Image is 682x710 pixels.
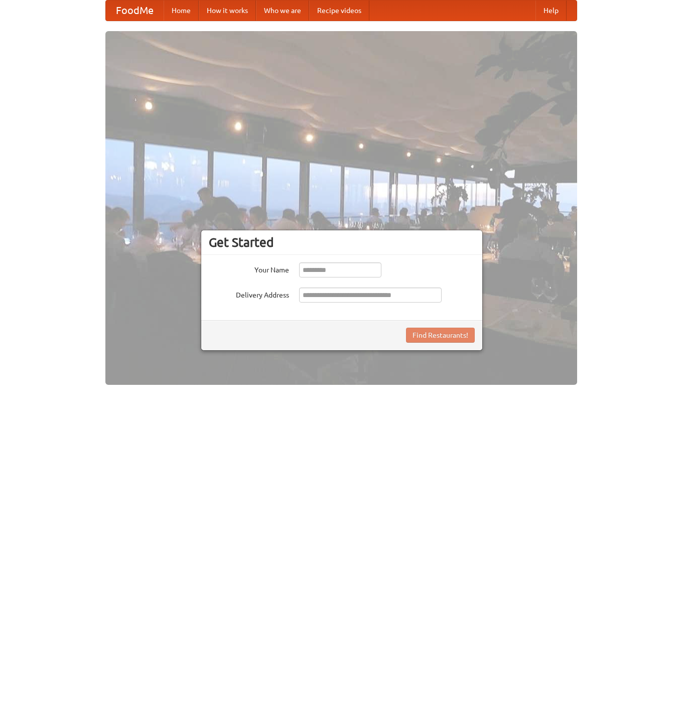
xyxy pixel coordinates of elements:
[209,288,289,300] label: Delivery Address
[106,1,164,21] a: FoodMe
[309,1,369,21] a: Recipe videos
[256,1,309,21] a: Who we are
[535,1,567,21] a: Help
[199,1,256,21] a: How it works
[164,1,199,21] a: Home
[209,235,475,250] h3: Get Started
[209,262,289,275] label: Your Name
[406,328,475,343] button: Find Restaurants!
